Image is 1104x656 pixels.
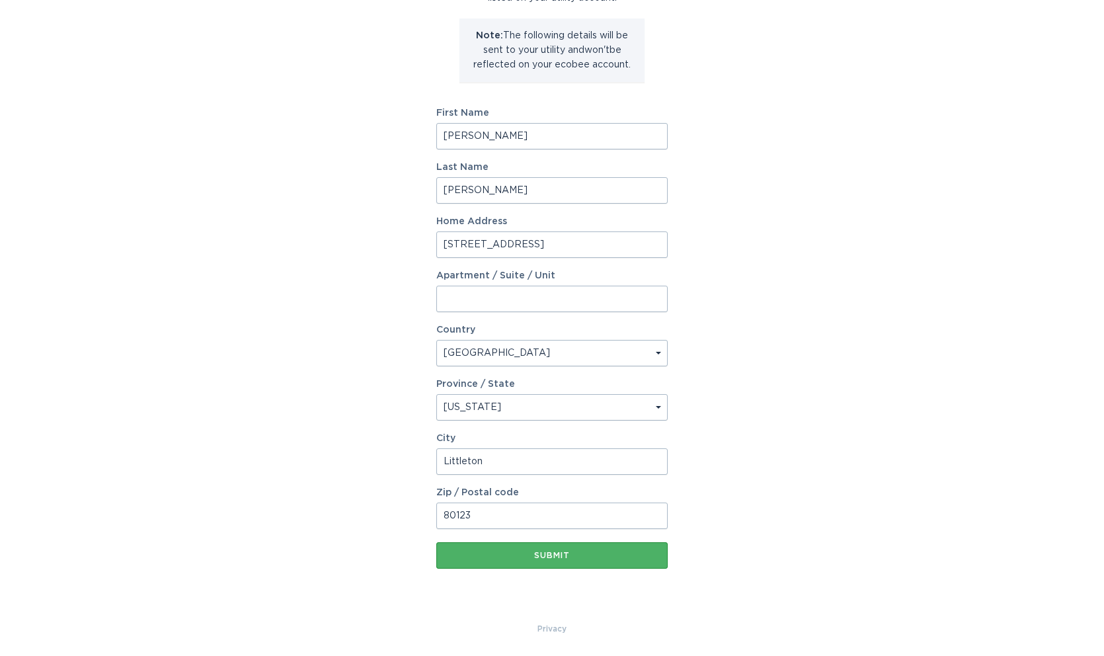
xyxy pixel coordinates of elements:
label: Zip / Postal code [436,488,668,497]
p: The following details will be sent to your utility and won't be reflected on your ecobee account. [469,28,635,72]
label: Last Name [436,163,668,172]
strong: Note: [476,31,503,40]
a: Privacy Policy & Terms of Use [537,622,567,636]
button: Submit [436,542,668,569]
div: Submit [443,552,661,559]
label: Home Address [436,217,668,226]
label: Province / State [436,380,515,389]
label: Apartment / Suite / Unit [436,271,668,280]
label: First Name [436,108,668,118]
label: Country [436,325,475,335]
label: City [436,434,668,443]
